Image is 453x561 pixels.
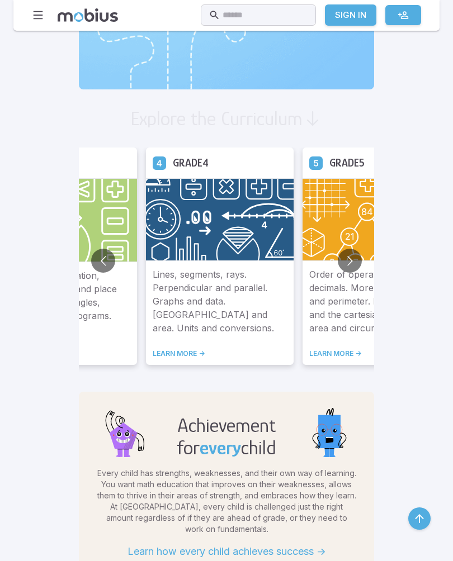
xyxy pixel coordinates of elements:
[309,349,443,358] a: LEARN MORE ->
[200,436,241,459] span: every
[153,349,287,358] a: LEARN MORE ->
[153,268,287,336] p: Lines, segments, rays. Perpendicular and parallel. Graphs and data. [GEOGRAPHIC_DATA] and area. U...
[97,405,150,459] img: pentagon.svg
[309,268,443,336] p: Order of operations, fractions, decimals. More complex area and perimeter. Number lines and the c...
[97,468,356,535] p: Every child has strengths, weaknesses, and their own way of learning. You want math education tha...
[309,156,323,170] a: Grade 5
[325,4,376,26] a: Sign In
[91,249,115,273] button: Go to previous slide
[329,154,365,172] h5: Grade 5
[130,107,303,130] h2: Explore the Curriculum
[153,156,166,170] a: Grade 4
[338,249,362,273] button: Go to next slide
[173,154,209,172] h5: Grade 4
[177,436,276,459] h2: for child
[97,535,356,559] a: Learn how every child achieves success ->
[303,178,450,260] img: Grade 5
[177,414,276,436] h2: Achievement
[146,178,294,260] img: Grade 4
[303,405,356,459] img: rectangle.svg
